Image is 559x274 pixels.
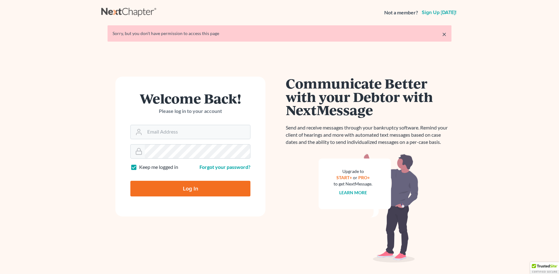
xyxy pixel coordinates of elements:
p: Please log in to your account [130,108,250,115]
input: Email Address [145,125,250,139]
div: to get NextMessage. [334,181,372,187]
strong: Not a member? [384,9,418,16]
a: Sign up [DATE]! [421,10,458,15]
a: Learn more [339,190,367,195]
a: Forgot your password? [199,164,250,170]
label: Keep me logged in [139,164,178,171]
div: Upgrade to [334,168,372,175]
h1: Communicate Better with your Debtor with NextMessage [286,77,451,117]
input: Log In [130,181,250,196]
a: × [442,30,446,38]
a: START+ [336,175,352,180]
img: nextmessage_bg-59042aed3d76b12b5cd301f8e5b87938c9018125f34e5fa2b7a6b67550977c72.svg [319,153,419,263]
div: TrustedSite Certified [530,262,559,274]
p: Send and receive messages through your bankruptcy software. Remind your client of hearings and mo... [286,124,451,146]
div: Sorry, but you don't have permission to access this page [113,30,446,37]
h1: Welcome Back! [130,92,250,105]
span: or [353,175,357,180]
a: PRO+ [358,175,370,180]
